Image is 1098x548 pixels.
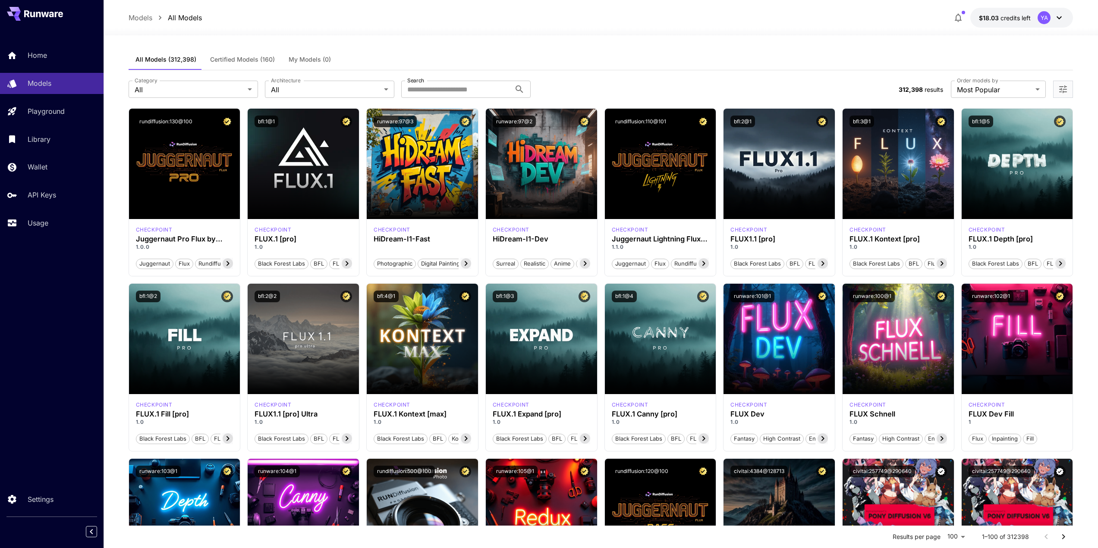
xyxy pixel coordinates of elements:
[730,243,828,251] p: 1.0
[568,435,629,443] span: FLUX.1 Expand [pro]
[255,418,352,426] p: 1.0
[1024,258,1041,269] button: BFL
[957,77,998,84] label: Order models by
[612,116,670,127] button: rundiffusion:110@101
[612,401,648,409] p: checkpoint
[730,235,828,243] div: FLUX1.1 [pro]
[1054,466,1066,477] button: Verified working
[979,13,1031,22] div: $18.0327
[906,260,922,268] span: BFL
[221,116,233,127] button: Certified Model – Vetted for best performance and includes a commercial license.
[849,116,874,127] button: bfl:3@1
[310,258,327,269] button: BFL
[816,291,828,302] button: Certified Model – Vetted for best performance and includes a commercial license.
[136,435,189,443] span: Black Forest Labs
[850,435,877,443] span: Fantasy
[418,258,463,269] button: Digital Painting
[612,258,649,269] button: juggernaut
[731,260,784,268] span: Black Forest Labs
[28,494,53,504] p: Settings
[493,435,546,443] span: Black Forest Labs
[612,226,648,234] div: FLUX.1 D
[407,77,424,84] label: Search
[195,260,235,268] span: rundiffusion
[255,235,352,243] h3: FLUX.1 [pro]
[730,410,828,418] div: FLUX Dev
[730,116,755,127] button: bfl:2@1
[925,260,964,268] span: Flux Kontext
[136,401,173,409] p: checkpoint
[969,260,1022,268] span: Black Forest Labs
[1038,11,1051,24] div: YA
[988,433,1021,444] button: Inpainting
[493,410,590,418] h3: FLUX.1 Expand [pro]
[551,260,574,268] span: Anime
[612,410,709,418] h3: FLUX.1 Canny [pro]
[136,226,173,234] div: FLUX.1 D
[935,116,947,127] button: Certified Model – Vetted for best performance and includes a commercial license.
[374,435,427,443] span: Black Forest Labs
[210,56,275,63] span: Certified Models (160)
[969,410,1066,418] div: FLUX Dev Fill
[136,410,233,418] h3: FLUX.1 Fill [pro]
[255,435,308,443] span: Black Forest Labs
[195,258,236,269] button: rundiffusion
[879,433,923,444] button: High Contrast
[668,435,684,443] span: BFL
[493,235,590,243] h3: HiDream-I1-Dev
[28,162,47,172] p: Wallet
[651,260,669,268] span: flux
[612,466,672,477] button: rundiffusion:120@100
[957,85,1032,95] span: Most Popular
[374,235,471,243] h3: HiDream-I1-Fast
[493,466,538,477] button: runware:105@1
[850,260,903,268] span: Black Forest Labs
[787,260,803,268] span: BFL
[255,116,278,127] button: bfl:1@1
[612,418,709,426] p: 1.0
[176,260,193,268] span: flux
[730,258,784,269] button: Black Forest Labs
[805,433,846,444] button: Environment
[520,258,549,269] button: Realistic
[418,260,463,268] span: Digital Painting
[816,116,828,127] button: Certified Model – Vetted for best performance and includes a commercial license.
[551,258,574,269] button: Anime
[136,235,233,243] h3: Juggernaut Pro Flux by RunDiffusion
[493,226,529,234] div: HiDream Dev
[211,433,260,444] button: FLUX.1 Fill [pro]
[612,401,648,409] div: fluxpro
[255,401,291,409] p: checkpoint
[374,226,410,234] p: checkpoint
[651,258,669,269] button: flux
[135,85,244,95] span: All
[136,433,190,444] button: Black Forest Labs
[969,418,1066,426] p: 1
[135,56,196,63] span: All Models (312,398)
[129,13,152,23] a: Models
[493,260,518,268] span: Surreal
[493,401,529,409] p: checkpoint
[175,258,193,269] button: flux
[969,291,1013,302] button: runware:102@1
[849,226,886,234] div: FLUX.1 Kontext [pro]
[374,401,410,409] div: FLUX.1 Kontext [max]
[893,532,941,541] p: Results per page
[1054,291,1066,302] button: Certified Model – Vetted for best performance and includes a commercial license.
[28,190,56,200] p: API Keys
[612,260,649,268] span: juggernaut
[806,435,846,443] span: Environment
[28,50,47,60] p: Home
[979,14,1000,22] span: $18.03
[136,260,173,268] span: juggernaut
[28,78,51,88] p: Models
[925,86,943,93] span: results
[671,258,711,269] button: rundiffusion
[849,410,947,418] h3: FLUX Schnell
